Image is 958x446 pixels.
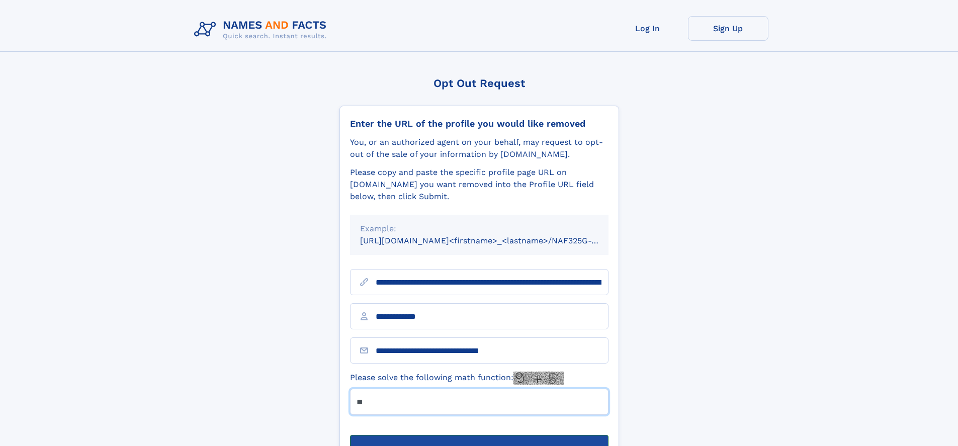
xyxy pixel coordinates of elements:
[350,136,608,160] div: You, or an authorized agent on your behalf, may request to opt-out of the sale of your informatio...
[607,16,688,41] a: Log In
[360,223,598,235] div: Example:
[190,16,335,43] img: Logo Names and Facts
[360,236,628,245] small: [URL][DOMAIN_NAME]<firstname>_<lastname>/NAF325G-xxxxxxxx
[350,372,564,385] label: Please solve the following math function:
[339,77,619,90] div: Opt Out Request
[350,118,608,129] div: Enter the URL of the profile you would like removed
[688,16,768,41] a: Sign Up
[350,166,608,203] div: Please copy and paste the specific profile page URL on [DOMAIN_NAME] you want removed into the Pr...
